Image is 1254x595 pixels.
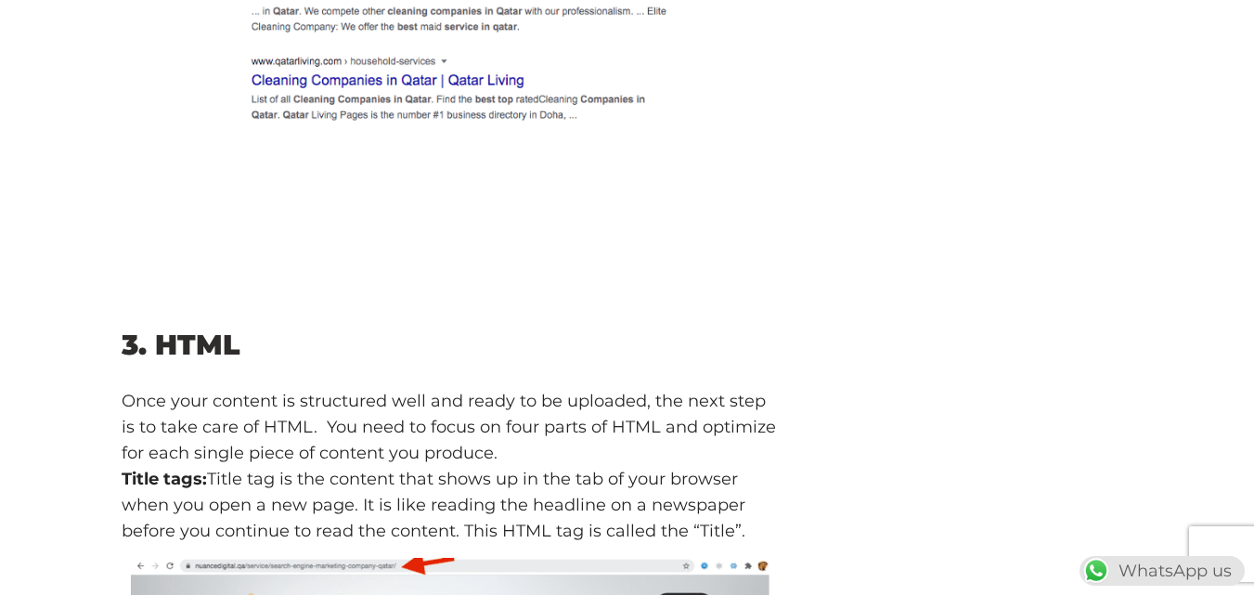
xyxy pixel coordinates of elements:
strong: Title tags: [122,469,207,489]
img: WhatsApp [1081,556,1111,586]
a: WhatsAppWhatsApp us [1079,561,1245,581]
strong: 3. HTML [122,328,240,362]
p: Title tag is the content that shows up in the tab of your browser when you open a new page. It is... [122,466,781,544]
p: Once your content is structured well and ready to be uploaded, the next step is to take care of H... [122,388,781,466]
div: WhatsApp us [1079,556,1245,586]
